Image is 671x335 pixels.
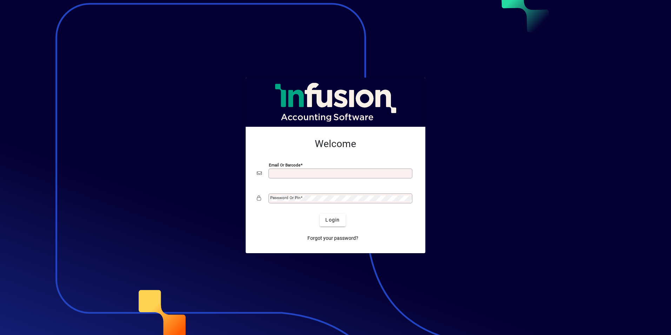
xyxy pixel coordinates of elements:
span: Forgot your password? [307,235,358,242]
span: Login [325,216,340,224]
h2: Welcome [257,138,414,150]
mat-label: Email or Barcode [269,162,300,167]
a: Forgot your password? [305,232,361,245]
mat-label: Password or Pin [270,195,300,200]
button: Login [320,214,345,226]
